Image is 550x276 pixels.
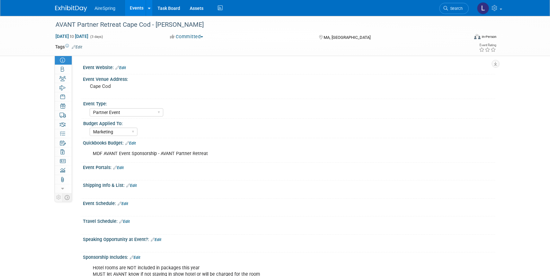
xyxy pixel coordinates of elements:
a: Edit [151,237,161,242]
div: Sponsorship Includes: [83,252,495,261]
div: Event Portals: [83,163,495,171]
div: Shipping Info & List: [83,180,495,189]
td: Toggle Event Tabs [62,193,72,202]
div: Speaking Opportunity at Event?: [83,235,495,243]
img: Format-Inperson.png [474,34,480,39]
a: Edit [130,255,140,260]
span: (3 days) [90,35,103,39]
a: Search [439,3,469,14]
div: Budget Applied To: [83,119,492,127]
div: AVANT Partner Retreat Cape Cod - [PERSON_NAME] [53,19,459,31]
button: Committed [168,33,206,40]
div: Event Website: [83,63,495,71]
span: MA, [GEOGRAPHIC_DATA] [324,35,370,40]
span: [DATE] [DATE] [55,33,89,39]
div: Event Format [431,33,497,43]
a: Edit [113,166,124,170]
div: MDF AVANT Event Sponsorship - AVANT Partner Retreat [88,147,417,160]
a: Edit [115,66,126,70]
span: to [69,34,75,39]
a: Edit [126,183,137,188]
td: Personalize Event Tab Strip [55,193,62,202]
div: Event Venue Address: [83,74,495,82]
a: Edit [118,202,128,206]
span: Search [448,6,463,11]
div: Event Type: [83,99,492,107]
div: Event Schedule: [83,199,495,207]
a: Edit [125,141,136,145]
img: ExhibitDay [55,5,87,12]
pre: Cape Cod [90,83,248,89]
a: Edit [119,219,130,224]
span: AireSpring [95,6,115,11]
img: Lisa Chow [477,2,489,14]
div: Travel Schedule: [83,216,495,225]
div: Event Rating [479,44,496,47]
a: Edit [72,45,82,49]
div: Quickbooks Budget: [83,138,495,146]
td: Tags [55,44,82,50]
div: In-Person [481,34,496,39]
